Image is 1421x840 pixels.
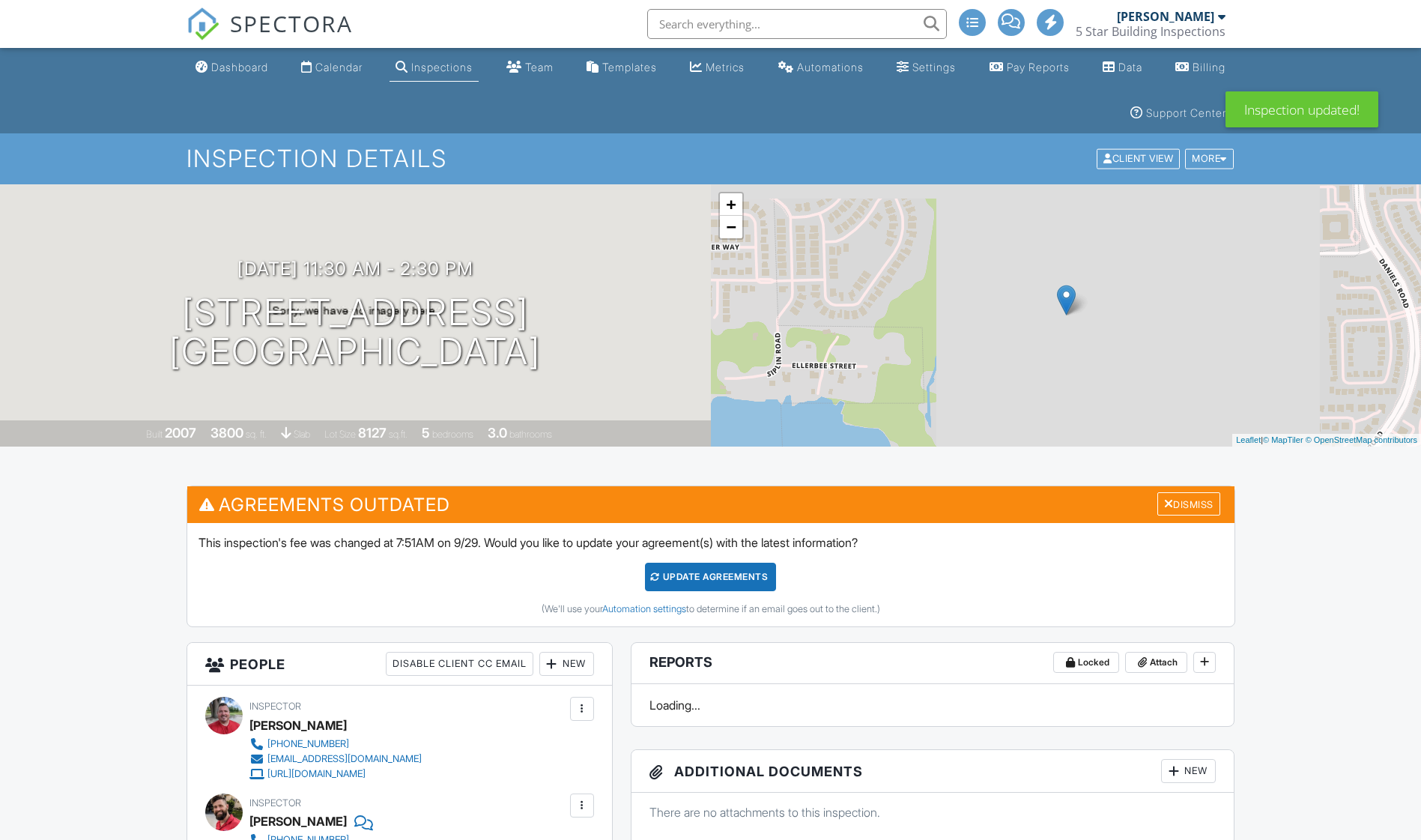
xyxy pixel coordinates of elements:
[649,804,1217,821] p: There are no attachments to this inspection.
[1193,61,1225,73] div: Billing
[358,425,387,441] div: 8127
[190,54,274,82] a: Dashboard
[1185,149,1234,169] div: More
[602,603,686,614] a: Automation settings
[1161,759,1216,783] div: New
[984,54,1076,82] a: Pay Reports
[509,429,552,440] span: bathrooms
[237,259,473,279] h3: [DATE] 11:30 am - 2:30 pm
[267,768,366,780] div: [URL][DOMAIN_NAME]
[1097,149,1180,169] div: Client View
[390,54,479,82] a: Inspections
[1097,54,1148,82] a: Data
[432,429,473,440] span: bedrooms
[1095,152,1184,163] a: Client View
[581,54,663,82] a: Templates
[1169,54,1231,82] a: Billing
[1118,61,1142,73] div: Data
[1007,61,1070,73] div: Pay Reports
[187,643,612,686] h3: People
[631,750,1234,793] h3: Additional Documents
[294,429,310,440] span: slab
[165,425,196,441] div: 2007
[645,563,776,591] div: Update Agreements
[891,54,962,82] a: Settings
[772,54,870,82] a: Automations (Advanced)
[187,145,1235,172] h1: Inspection Details
[230,7,353,39] span: SPECTORA
[647,9,947,39] input: Search everything...
[1236,435,1261,444] a: Leaflet
[295,54,369,82] a: Calendar
[684,54,751,82] a: Metrics
[211,61,268,73] div: Dashboard
[1263,435,1303,444] a: © MapTiler
[1117,9,1214,24] div: [PERSON_NAME]
[488,425,507,441] div: 3.0
[1157,492,1220,516] div: Dismiss
[720,193,742,216] a: Zoom in
[389,429,407,440] span: sq.ft.
[187,523,1234,626] div: This inspection's fee was changed at 7:51AM on 9/29. Would you like to update your agreement(s) w...
[187,7,219,40] img: The Best Home Inspection Software - Spectora
[602,61,657,73] div: Templates
[1232,434,1421,447] div: |
[187,20,353,52] a: SPECTORA
[1124,100,1232,127] a: Support Center
[249,714,347,737] div: [PERSON_NAME]
[249,737,422,752] a: [PHONE_NUMBER]
[249,797,301,809] span: Inspector
[525,61,554,73] div: Team
[1225,91,1378,127] div: Inspection updated!
[199,603,1223,615] div: (We'll use your to determine if an email goes out to the client.)
[411,61,473,73] div: Inspections
[797,61,864,73] div: Automations
[500,54,560,82] a: Team
[324,429,356,440] span: Lot Size
[246,429,267,440] span: sq. ft.
[1306,435,1417,444] a: © OpenStreetMap contributors
[1146,106,1226,119] div: Support Center
[210,425,243,441] div: 3800
[249,767,422,782] a: [URL][DOMAIN_NAME]
[706,61,745,73] div: Metrics
[267,738,349,750] div: [PHONE_NUMBER]
[1076,24,1225,39] div: 5 Star Building Inspections
[249,701,301,712] span: Inspector
[267,753,422,765] div: [EMAIL_ADDRESS][DOMAIN_NAME]
[422,425,430,441] div: 5
[187,486,1234,523] h3: Agreements Outdated
[249,752,422,767] a: [EMAIL_ADDRESS][DOMAIN_NAME]
[912,61,956,73] div: Settings
[386,652,533,676] div: Disable Client CC Email
[169,293,541,372] h1: [STREET_ADDRESS] [GEOGRAPHIC_DATA]
[539,652,594,676] div: New
[720,216,742,238] a: Zoom out
[146,429,163,440] span: Built
[249,810,347,833] div: [PERSON_NAME]
[315,61,363,73] div: Calendar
